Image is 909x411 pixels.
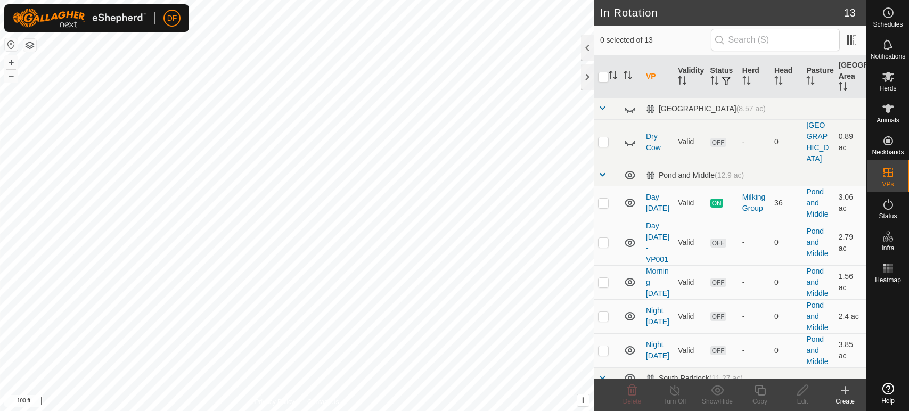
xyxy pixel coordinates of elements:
[742,192,766,214] div: Milking Group
[867,379,909,408] a: Help
[879,85,896,92] span: Herds
[623,398,642,405] span: Delete
[710,138,726,147] span: OFF
[5,38,18,51] button: Reset Map
[834,119,866,165] td: 0.89 ac
[806,227,828,258] a: Pond and Middle
[23,39,36,52] button: Map Layers
[882,181,894,187] span: VPs
[646,306,669,326] a: Night [DATE]
[877,117,899,124] span: Animals
[834,220,866,265] td: 2.79 ac
[834,55,866,98] th: [GEOGRAPHIC_DATA] Area
[770,265,802,299] td: 0
[742,311,766,322] div: -
[742,136,766,147] div: -
[674,55,706,98] th: Validity
[711,29,840,51] input: Search (S)
[739,397,781,406] div: Copy
[255,397,294,407] a: Privacy Policy
[710,278,726,287] span: OFF
[307,397,339,407] a: Contact Us
[834,186,866,220] td: 3.06 ac
[736,104,766,113] span: (8.57 ac)
[709,374,743,382] span: (11.27 ac)
[5,70,18,83] button: –
[674,333,706,367] td: Valid
[806,335,828,366] a: Pond and Middle
[738,55,770,98] th: Herd
[674,265,706,299] td: Valid
[5,56,18,69] button: +
[879,213,897,219] span: Status
[715,171,744,179] span: (12.9 ac)
[875,277,901,283] span: Heatmap
[873,21,903,28] span: Schedules
[770,186,802,220] td: 36
[624,72,632,81] p-sorticon: Activate to sort
[678,78,686,86] p-sorticon: Activate to sort
[770,333,802,367] td: 0
[834,265,866,299] td: 1.56 ac
[674,220,706,265] td: Valid
[674,119,706,165] td: Valid
[609,72,617,81] p-sorticon: Activate to sort
[646,132,661,152] a: Dry Cow
[802,55,834,98] th: Pasture
[871,53,905,60] span: Notifications
[770,220,802,265] td: 0
[770,55,802,98] th: Head
[742,277,766,288] div: -
[844,5,856,21] span: 13
[646,171,744,180] div: Pond and Middle
[710,239,726,248] span: OFF
[834,299,866,333] td: 2.4 ac
[774,78,783,86] p-sorticon: Activate to sort
[770,119,802,165] td: 0
[742,345,766,356] div: -
[710,346,726,355] span: OFF
[646,193,669,212] a: Day [DATE]
[642,55,674,98] th: VP
[710,312,726,321] span: OFF
[577,394,589,406] button: i
[806,187,828,218] a: Pond and Middle
[834,333,866,367] td: 3.85 ac
[806,301,828,332] a: Pond and Middle
[646,267,669,298] a: Morning [DATE]
[167,13,177,24] span: DF
[881,245,894,251] span: Infra
[600,6,844,19] h2: In Rotation
[806,78,815,86] p-sorticon: Activate to sort
[770,299,802,333] td: 0
[653,397,696,406] div: Turn Off
[872,149,904,155] span: Neckbands
[646,340,669,360] a: Night [DATE]
[674,299,706,333] td: Valid
[806,121,829,163] a: [GEOGRAPHIC_DATA]
[881,398,895,404] span: Help
[706,55,738,98] th: Status
[674,186,706,220] td: Valid
[742,78,751,86] p-sorticon: Activate to sort
[582,396,584,405] span: i
[781,397,824,406] div: Edit
[710,78,719,86] p-sorticon: Activate to sort
[600,35,711,46] span: 0 selected of 13
[646,374,743,383] div: South Paddock
[806,267,828,298] a: Pond and Middle
[646,221,669,264] a: Day [DATE]-VP001
[839,84,847,92] p-sorticon: Activate to sort
[710,199,723,208] span: ON
[646,104,766,113] div: [GEOGRAPHIC_DATA]
[696,397,739,406] div: Show/Hide
[13,9,146,28] img: Gallagher Logo
[824,397,866,406] div: Create
[742,237,766,248] div: -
